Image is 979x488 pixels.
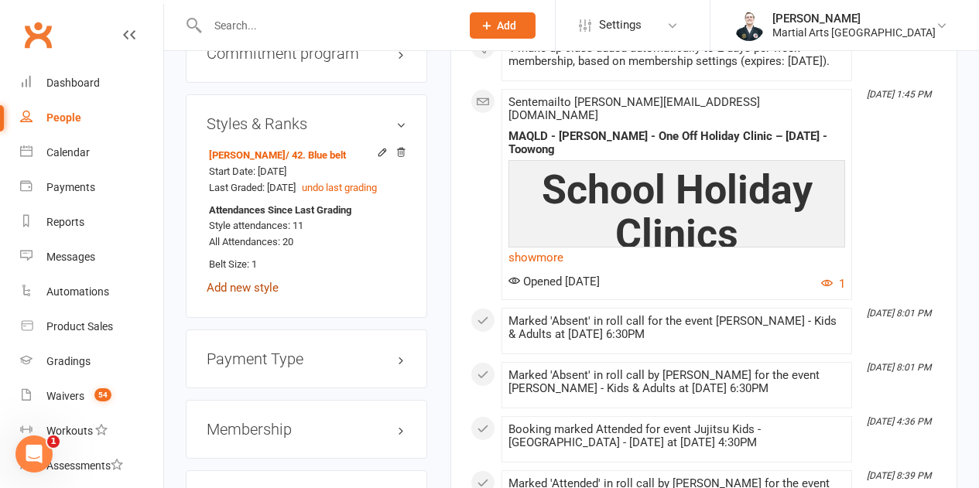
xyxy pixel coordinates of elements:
span: Opened [DATE] [508,275,600,288]
div: MAQLD - [PERSON_NAME] - One Off Holiday Clinic – [DATE] - Toowong [508,130,845,156]
img: thumb_image1644660699.png [734,10,765,41]
span: 1 [47,435,60,448]
div: Waivers [46,390,84,402]
span: Sent email to [PERSON_NAME][EMAIL_ADDRESS][DOMAIN_NAME] [508,95,760,122]
span: All Attendances: 20 [209,236,293,247]
div: Martial Arts [GEOGRAPHIC_DATA] [772,26,936,39]
button: Add [470,12,536,39]
i: [DATE] 4:36 PM [867,416,931,427]
span: School Holiday Clinics [542,166,813,258]
div: Calendar [46,146,90,159]
a: show more [508,247,845,268]
a: Clubworx [19,15,57,54]
iframe: Intercom live chat [15,435,53,473]
a: Waivers 54 [20,379,163,414]
a: Dashboard [20,66,163,101]
div: Marked 'Absent' in roll call by [PERSON_NAME] for the event [PERSON_NAME] - Kids & Adults at [DAT... [508,369,845,395]
div: Automations [46,285,109,298]
a: Assessments [20,449,163,483]
span: Last Graded: [DATE] [209,182,296,193]
span: 54 [94,388,111,401]
h3: Payment Type [207,350,406,367]
div: Assessments [46,459,123,472]
span: Belt Size: 1 [209,258,257,270]
div: Marked 'Absent' in roll call for the event [PERSON_NAME] - Kids & Adults at [DATE] 6:30PM [508,315,845,341]
div: Product Sales [46,320,113,333]
a: Reports [20,205,163,240]
a: Messages [20,240,163,275]
span: Settings [599,8,642,43]
span: / 42. Blue belt [286,149,346,161]
div: Messages [46,251,95,263]
a: Add new style [207,281,279,295]
span: Start Date: [DATE] [209,166,286,177]
div: [PERSON_NAME] [772,12,936,26]
a: Gradings [20,344,163,379]
div: 1 make-up class added automatically to 2 days per week membership, based on membership settings (... [508,42,845,68]
a: Workouts [20,414,163,449]
i: [DATE] 8:01 PM [867,308,931,319]
a: [PERSON_NAME] [209,149,346,161]
button: 1 [821,275,845,293]
a: Payments [20,170,163,205]
i: [DATE] 8:01 PM [867,362,931,373]
i: [DATE] 1:45 PM [867,89,931,100]
span: Style attendances: 11 [209,220,303,231]
a: People [20,101,163,135]
h3: Commitment program [207,45,406,62]
strong: Attendances Since Last Grading [209,203,351,219]
a: Product Sales [20,309,163,344]
div: Booking marked Attended for event Jujitsu Kids - [GEOGRAPHIC_DATA] - [DATE] at [DATE] 4:30PM [508,423,845,449]
h3: Styles & Ranks [207,115,406,132]
div: Payments [46,181,95,193]
input: Search... [203,15,450,36]
div: Workouts [46,425,93,437]
button: undo last grading [302,180,377,196]
div: People [46,111,81,124]
div: Gradings [46,355,91,367]
h3: Membership [207,421,406,438]
div: Dashboard [46,77,100,89]
i: [DATE] 8:39 PM [867,470,931,481]
div: Reports [46,216,84,228]
a: Automations [20,275,163,309]
span: Add [497,19,516,32]
a: Calendar [20,135,163,170]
